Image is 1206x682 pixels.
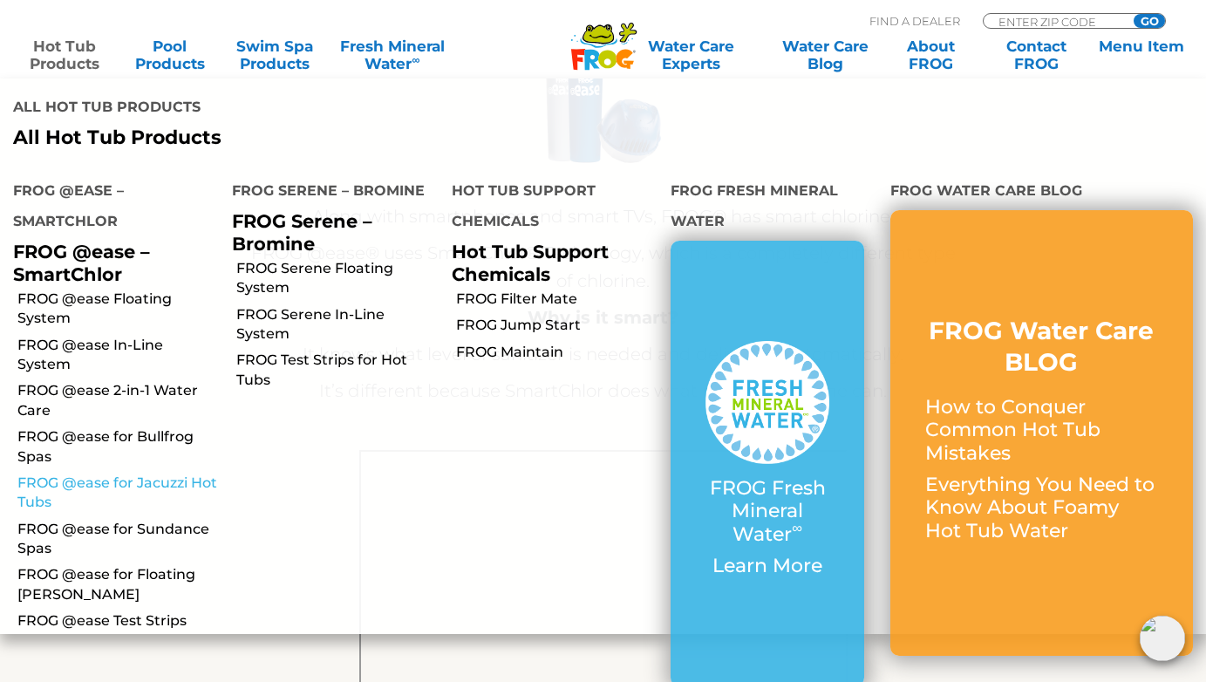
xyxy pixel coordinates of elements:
a: FROG @ease for Jacuzzi Hot Tubs [17,474,219,513]
a: Fresh MineralWater∞ [334,38,451,72]
a: FROG Filter Mate [456,290,658,309]
h4: Hot Tub Support Chemicals [452,175,644,241]
a: FROG Fresh Mineral Water∞ Learn More [705,341,828,587]
input: Zip Code Form [997,14,1114,29]
a: FROG Water Care BLOG How to Conquer Common Hot Tub Mistakes Everything You Need to Know About Foa... [925,315,1158,551]
a: FROG Serene Floating System [236,259,438,298]
p: FROG @ease – SmartChlor [13,241,206,284]
p: FROG Serene – Bromine [232,210,425,254]
a: Hot TubProducts [17,38,111,72]
img: openIcon [1140,616,1185,661]
a: Hot Tub Support Chemicals [452,241,609,284]
a: FROG Serene In-Line System [236,305,438,344]
a: FROG @ease 2-in-1 Water Care [17,381,219,420]
p: FROG Fresh Mineral Water [705,477,828,546]
a: Water CareExperts [615,38,767,72]
p: How to Conquer Common Hot Tub Mistakes [925,396,1158,465]
p: Learn More [705,555,828,577]
h4: FROG Water Care Blog [890,175,1193,210]
a: Water CareBlog [779,38,872,72]
h3: FROG Water Care BLOG [925,315,1158,379]
a: FROG Test Strips for Hot Tubs [236,351,438,390]
input: GO [1134,14,1165,28]
a: FROG Jump Start [456,316,658,335]
a: All Hot Tub Products [13,126,590,149]
a: FROG @ease for Floating [PERSON_NAME] [17,565,219,604]
a: AboutFROG [884,38,978,72]
a: FROG Maintain [456,343,658,362]
h4: FROG @ease – SmartChlor [13,175,206,241]
a: Swim SpaProducts [228,38,322,72]
p: Everything You Need to Know About Foamy Hot Tub Water [925,474,1158,542]
a: FROG @ease for Bullfrog Spas [17,427,219,467]
a: FROG @ease In-Line System [17,336,219,375]
a: PoolProducts [123,38,216,72]
h4: All Hot Tub Products [13,92,590,126]
p: Find A Dealer [869,13,960,29]
a: FROG @ease Test Strips [17,611,219,631]
a: FROG @ease Floating System [17,290,219,329]
sup: ∞ [792,519,802,536]
a: FROG @ease for Sundance Spas [17,520,219,559]
a: Menu Item [1094,38,1188,72]
h4: FROG Fresh Mineral Water [671,175,863,241]
h4: FROG Serene – Bromine [232,175,425,210]
sup: ∞ [412,53,419,66]
a: ContactFROG [990,38,1083,72]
